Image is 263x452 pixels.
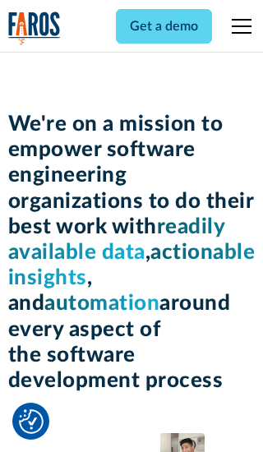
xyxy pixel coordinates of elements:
[116,9,212,44] a: Get a demo
[19,409,44,434] button: Cookie Settings
[222,7,255,46] div: menu
[8,12,61,45] a: home
[8,216,226,263] span: readily available data
[8,112,256,394] h1: We're on a mission to empower software engineering organizations to do their best work with , , a...
[19,409,44,434] img: Revisit consent button
[44,293,159,314] span: automation
[8,12,61,45] img: Logo of the analytics and reporting company Faros.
